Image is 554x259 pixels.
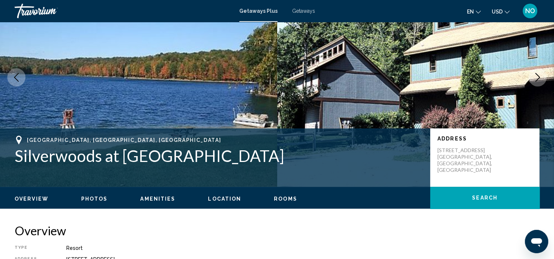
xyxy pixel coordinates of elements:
[472,195,498,201] span: Search
[140,196,175,202] span: Amenities
[520,3,539,19] button: User Menu
[239,8,278,14] a: Getaways Plus
[437,147,496,173] p: [STREET_ADDRESS] [GEOGRAPHIC_DATA], [GEOGRAPHIC_DATA], [GEOGRAPHIC_DATA]
[525,230,548,253] iframe: Button to launch messaging window
[15,245,48,251] div: Type
[7,68,25,86] button: Previous image
[27,137,221,143] span: [GEOGRAPHIC_DATA], [GEOGRAPHIC_DATA], [GEOGRAPHIC_DATA]
[525,7,535,15] span: NO
[15,146,423,165] h1: Silverwoods at [GEOGRAPHIC_DATA]
[467,9,474,15] span: en
[430,187,539,209] button: Search
[140,196,175,202] button: Amenities
[492,6,510,17] button: Change currency
[292,8,315,14] a: Getaways
[208,196,241,202] span: Location
[15,196,48,202] span: Overview
[15,196,48,202] button: Overview
[208,196,241,202] button: Location
[15,4,232,18] a: Travorium
[66,245,539,251] div: Resort
[529,68,547,86] button: Next image
[81,196,108,202] span: Photos
[492,9,503,15] span: USD
[274,196,297,202] button: Rooms
[15,223,539,238] h2: Overview
[274,196,297,202] span: Rooms
[437,136,532,142] p: Address
[467,6,481,17] button: Change language
[81,196,108,202] button: Photos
